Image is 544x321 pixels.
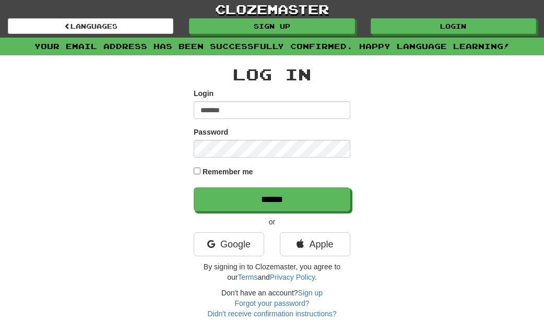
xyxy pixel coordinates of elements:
a: Google [194,232,264,256]
label: Password [194,127,228,137]
h2: Log In [194,66,350,83]
a: Terms [238,273,257,281]
div: Don't have an account? [194,288,350,319]
a: Languages [8,18,173,34]
p: By signing in to Clozemaster, you agree to our and . [194,261,350,282]
a: Sign up [189,18,354,34]
a: Forgot your password? [234,299,309,307]
a: Didn't receive confirmation instructions? [207,310,336,318]
label: Remember me [203,167,253,177]
p: or [194,217,350,227]
a: Login [371,18,536,34]
a: Privacy Policy [270,273,315,281]
a: Apple [280,232,350,256]
label: Login [194,88,214,99]
a: Sign up [298,289,323,297]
